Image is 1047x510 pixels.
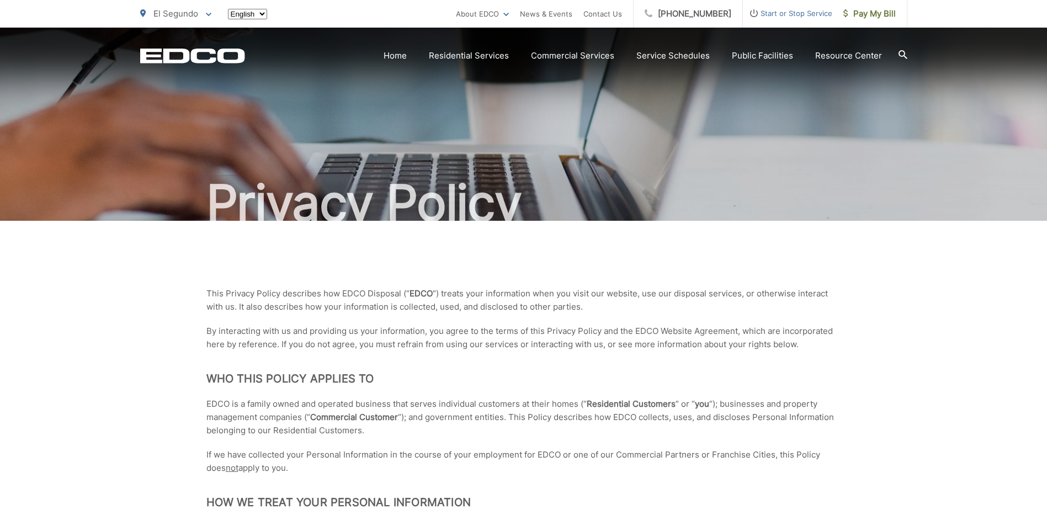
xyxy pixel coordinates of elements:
[228,9,267,19] select: Select a language
[226,463,238,473] span: not
[206,287,841,314] p: This Privacy Policy describes how EDCO Disposal (“ “) treats your information when you visit our ...
[206,496,841,509] h2: How We Treat Your Personal Information
[410,288,433,299] strong: EDCO
[732,49,793,62] a: Public Facilities
[583,7,622,20] a: Contact Us
[636,49,710,62] a: Service Schedules
[206,397,841,437] p: EDCO is a family owned and operated business that serves individual customers at their homes (“ ”...
[206,372,841,385] h2: Who This Policy Applies To
[153,8,198,19] span: El Segundo
[520,7,572,20] a: News & Events
[531,49,614,62] a: Commercial Services
[140,176,907,231] h1: Privacy Policy
[206,448,841,475] p: If we have collected your Personal Information in the course of your employment for EDCO or one o...
[384,49,407,62] a: Home
[206,325,841,351] p: By interacting with us and providing us your information, you agree to the terms of this Privacy ...
[140,48,245,63] a: EDCD logo. Return to the homepage.
[456,7,509,20] a: About EDCO
[815,49,882,62] a: Resource Center
[843,7,896,20] span: Pay My Bill
[695,399,709,409] strong: you
[310,412,398,422] strong: Commercial Customer
[429,49,509,62] a: Residential Services
[587,399,676,409] strong: Residential Customers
